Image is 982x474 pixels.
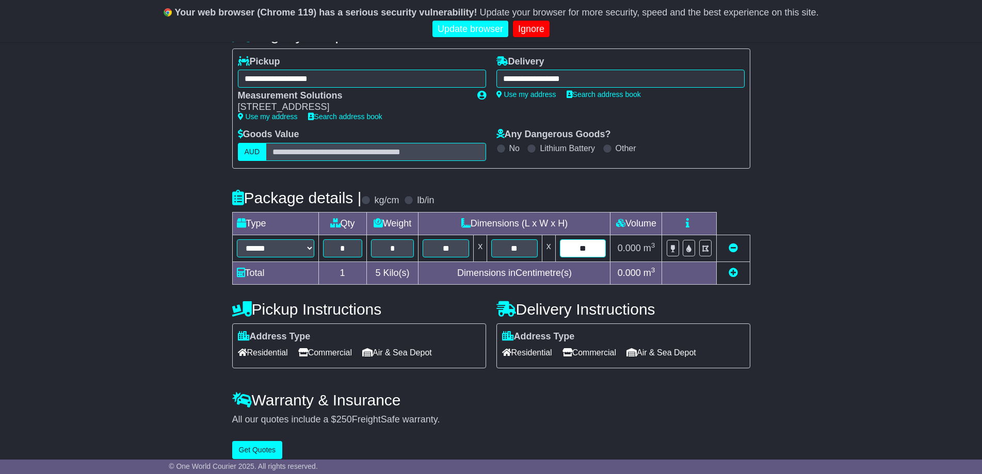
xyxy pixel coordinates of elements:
[502,345,552,361] span: Residential
[366,261,418,284] td: Kilo(s)
[513,21,550,38] a: Ignore
[232,212,318,235] td: Type
[169,462,318,470] span: © One World Courier 2025. All rights reserved.
[232,441,283,459] button: Get Quotes
[496,129,611,140] label: Any Dangerous Goods?
[651,241,655,249] sup: 3
[496,90,556,99] a: Use my address
[643,243,655,253] span: m
[496,56,544,68] label: Delivery
[238,90,467,102] div: Measurement Solutions
[238,56,280,68] label: Pickup
[336,414,352,424] span: 250
[318,261,366,284] td: 1
[479,7,818,18] span: Update your browser for more security, speed and the best experience on this site.
[374,195,399,206] label: kg/cm
[238,129,299,140] label: Goods Value
[626,345,696,361] span: Air & Sea Depot
[238,345,288,361] span: Residential
[238,331,311,342] label: Address Type
[232,301,486,318] h4: Pickup Instructions
[502,331,575,342] label: Address Type
[362,345,432,361] span: Air & Sea Depot
[232,391,750,408] h4: Warranty & Insurance
[610,212,662,235] td: Volume
[729,243,738,253] a: Remove this item
[418,261,610,284] td: Dimensions in Centimetre(s)
[175,7,477,18] b: Your web browser (Chrome 119) has a serious security vulnerability!
[496,301,750,318] h4: Delivery Instructions
[238,112,298,121] a: Use my address
[238,102,467,113] div: [STREET_ADDRESS]
[509,143,520,153] label: No
[618,243,641,253] span: 0.000
[729,268,738,278] a: Add new item
[618,268,641,278] span: 0.000
[308,112,382,121] a: Search address book
[418,212,610,235] td: Dimensions (L x W x H)
[616,143,636,153] label: Other
[432,21,508,38] a: Update browser
[567,90,641,99] a: Search address book
[232,414,750,426] div: All our quotes include a $ FreightSafe warranty.
[298,345,352,361] span: Commercial
[232,189,362,206] h4: Package details |
[318,212,366,235] td: Qty
[542,235,555,261] td: x
[643,268,655,278] span: m
[651,266,655,274] sup: 3
[232,261,318,284] td: Total
[562,345,616,361] span: Commercial
[375,268,380,278] span: 5
[238,143,267,161] label: AUD
[417,195,434,206] label: lb/in
[540,143,595,153] label: Lithium Battery
[366,212,418,235] td: Weight
[474,235,487,261] td: x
